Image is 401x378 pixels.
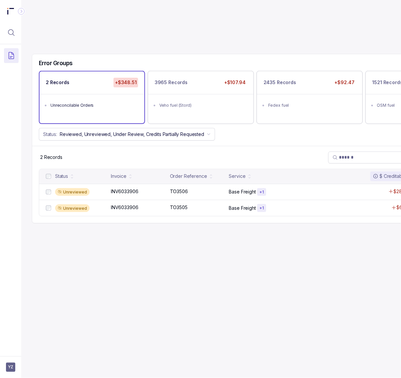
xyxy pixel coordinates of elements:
p: 2 Records [46,79,69,86]
input: checkbox-checkbox [46,189,51,195]
p: Status: [43,131,57,138]
h5: Error Groups [39,60,73,67]
p: + 1 [259,189,264,195]
div: Collapse Icon [17,7,25,15]
p: +$348.51 [114,78,138,87]
div: Veho fuel (Stord) [159,102,246,109]
div: Unreviewed [55,188,90,196]
p: + 1 [259,205,264,211]
p: +$107.94 [223,78,247,87]
input: checkbox-checkbox [46,174,51,179]
p: 2435 Records [264,79,296,86]
p: INV6033906 [111,204,138,211]
p: 2 Records [40,154,62,161]
div: Unreviewed [55,204,90,212]
input: checkbox-checkbox [46,205,51,211]
button: Status:Reviewed, Unreviewed, Under Review, Credits Partially Requested [39,128,215,141]
button: User initials [6,363,15,372]
p: TO3505 [170,204,188,211]
p: INV6033906 [111,188,138,195]
p: Base Freight [229,205,256,211]
div: Remaining page entries [40,154,62,161]
div: Unreconcilable Orders [50,102,137,109]
div: Order Reference [170,173,207,180]
p: Base Freight [229,189,256,195]
div: Fedex fuel [268,102,355,109]
p: Reviewed, Unreviewed, Under Review, Credits Partially Requested [60,131,204,138]
div: Invoice [111,173,126,180]
div: Status [55,173,68,180]
button: Menu Icon Button MagnifyingGlassIcon [4,25,19,40]
button: Menu Icon Button DocumentTextIcon [4,48,19,63]
p: 3965 Records [155,79,188,86]
div: Service [229,173,246,180]
p: TO3506 [170,188,188,195]
p: +$92.47 [333,78,356,87]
